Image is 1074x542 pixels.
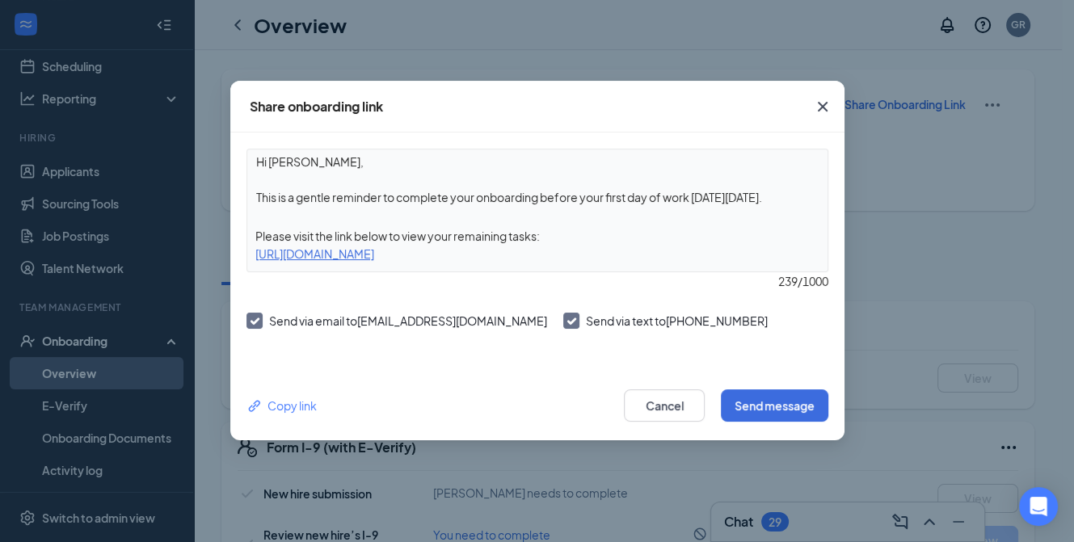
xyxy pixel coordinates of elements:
button: Send message [721,389,828,422]
span: Send via email to [EMAIL_ADDRESS][DOMAIN_NAME] [269,313,547,328]
div: Copy link [246,397,317,414]
svg: Checkmark [247,314,261,328]
svg: Checkmark [564,314,578,328]
div: 239 / 1000 [246,272,828,290]
svg: Cross [813,97,832,116]
div: Please visit the link below to view your remaining tasks: [247,227,828,245]
span: Send via text to [PHONE_NUMBER] [586,313,768,328]
button: Cancel [624,389,705,422]
div: Share onboarding link [250,98,383,116]
svg: Link [246,397,263,414]
textarea: Hi [PERSON_NAME], This is a gentle reminder to complete your onboarding before your first day of ... [247,149,828,209]
button: Close [801,81,844,132]
div: Open Intercom Messenger [1019,487,1058,526]
div: [URL][DOMAIN_NAME] [247,245,828,263]
button: Link Copy link [246,397,317,414]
